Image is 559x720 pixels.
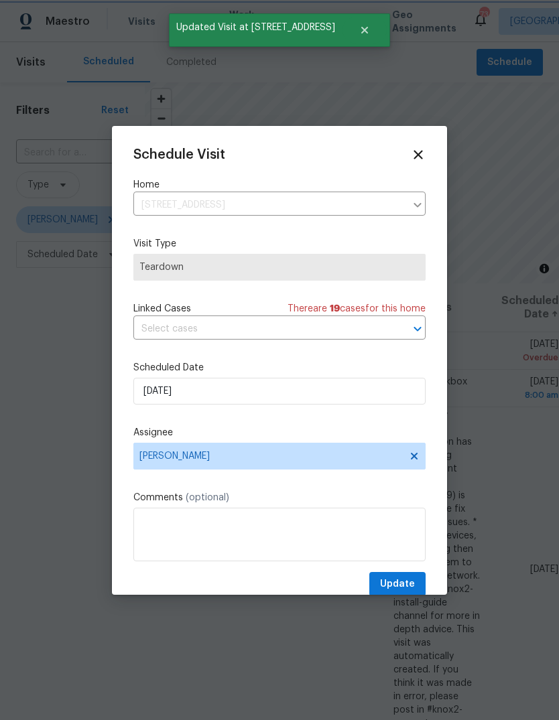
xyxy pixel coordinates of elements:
[133,148,225,161] span: Schedule Visit
[133,195,406,216] input: Enter in an address
[139,261,420,274] span: Teardown
[169,13,343,42] span: Updated Visit at [STREET_ADDRESS]
[408,319,427,338] button: Open
[133,178,426,192] label: Home
[133,319,388,340] input: Select cases
[133,426,426,439] label: Assignee
[133,491,426,504] label: Comments
[186,493,229,502] span: (optional)
[288,302,426,315] span: There are case s for this home
[411,147,426,162] span: Close
[133,302,191,315] span: Linked Cases
[330,304,340,313] span: 19
[369,572,426,597] button: Update
[343,17,387,44] button: Close
[380,576,415,593] span: Update
[139,451,402,461] span: [PERSON_NAME]
[133,237,426,250] label: Visit Type
[133,361,426,374] label: Scheduled Date
[133,378,426,405] input: M/D/YYYY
